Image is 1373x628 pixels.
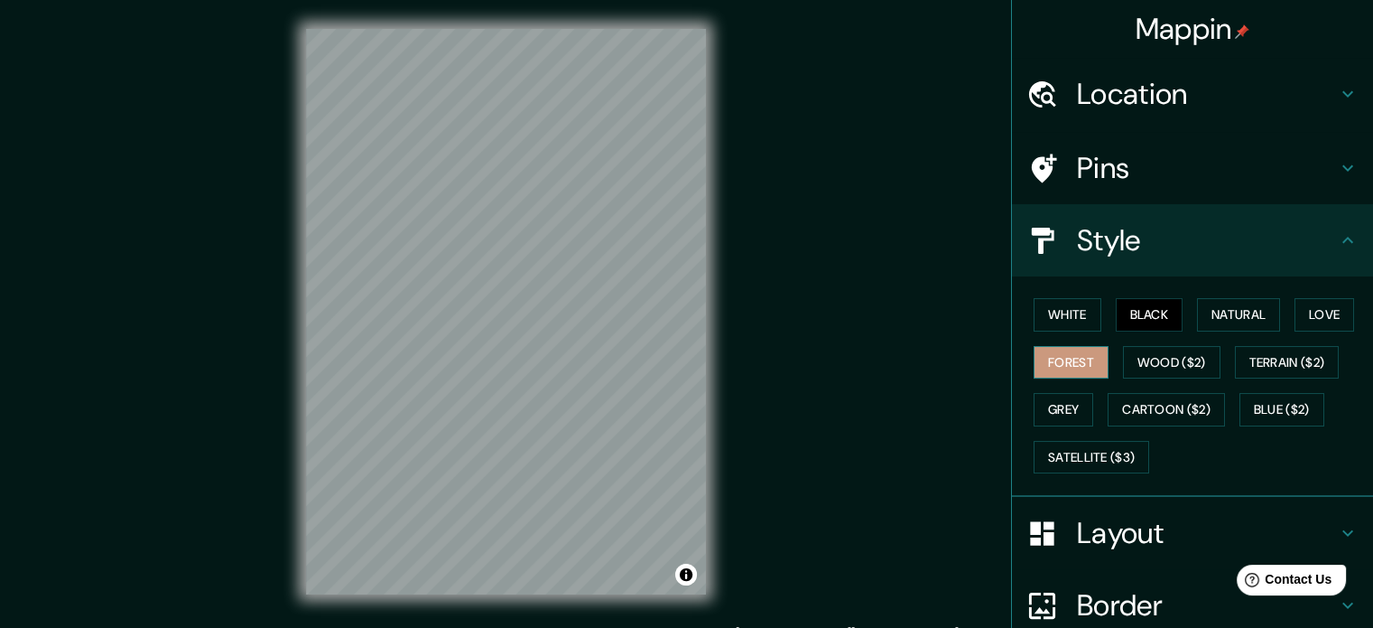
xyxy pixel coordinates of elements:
[1108,393,1225,426] button: Cartoon ($2)
[675,564,697,586] button: Toggle attribution
[1077,587,1337,623] h4: Border
[1197,298,1280,332] button: Natural
[1012,58,1373,130] div: Location
[1235,24,1249,39] img: pin-icon.png
[1034,441,1149,474] button: Satellite ($3)
[1034,393,1093,426] button: Grey
[1012,204,1373,277] div: Style
[306,29,706,595] canvas: Map
[1012,132,1373,204] div: Pins
[1034,346,1109,380] button: Forest
[1123,346,1220,380] button: Wood ($2)
[1077,76,1337,112] h4: Location
[1239,393,1324,426] button: Blue ($2)
[1077,515,1337,551] h4: Layout
[1212,558,1353,608] iframe: Help widget launcher
[1077,150,1337,186] h4: Pins
[1136,11,1250,47] h4: Mappin
[1077,222,1337,258] h4: Style
[1034,298,1101,332] button: White
[1012,497,1373,569] div: Layout
[1294,298,1354,332] button: Love
[1235,346,1340,380] button: Terrain ($2)
[1116,298,1183,332] button: Black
